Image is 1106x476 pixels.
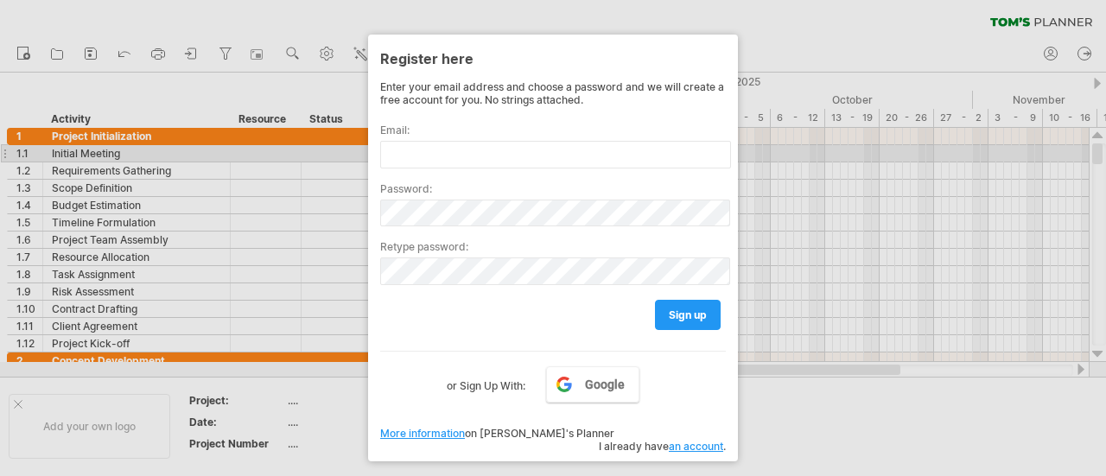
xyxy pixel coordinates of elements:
[669,440,723,453] a: an account
[669,308,707,321] span: sign up
[655,300,721,330] a: sign up
[380,182,726,195] label: Password:
[380,80,726,106] div: Enter your email address and choose a password and we will create a free account for you. No stri...
[599,440,726,453] span: I already have .
[380,42,726,73] div: Register here
[380,124,726,136] label: Email:
[585,378,625,391] span: Google
[380,427,614,440] span: on [PERSON_NAME]'s Planner
[546,366,639,403] a: Google
[380,427,465,440] a: More information
[447,366,525,396] label: or Sign Up With:
[380,240,726,253] label: Retype password:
